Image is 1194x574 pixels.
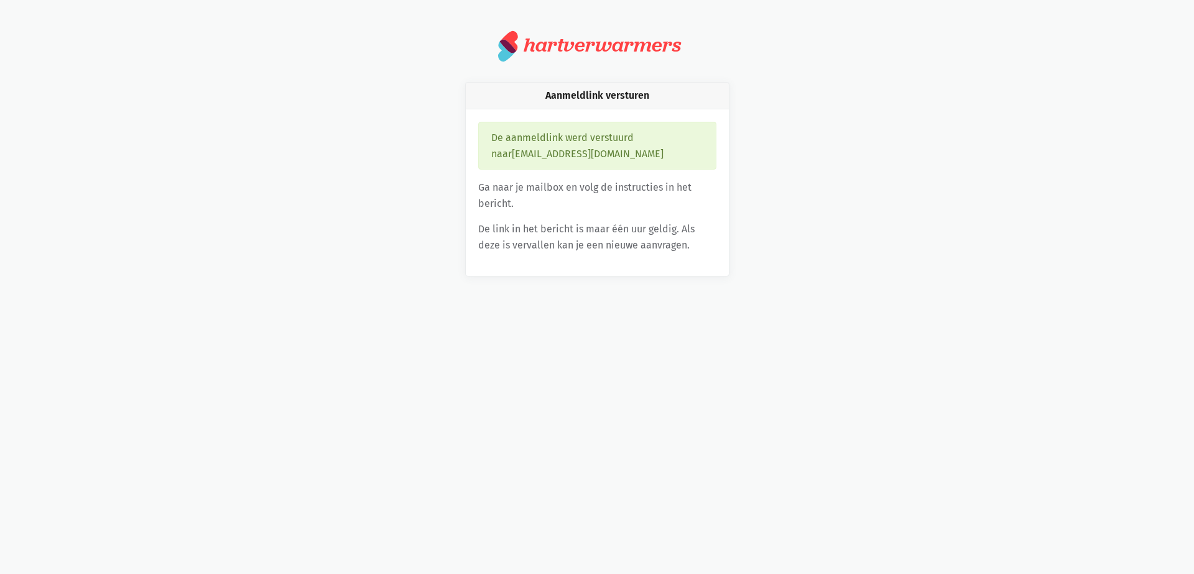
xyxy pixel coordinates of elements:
img: logo.svg [498,30,519,62]
p: De link in het bericht is maar één uur geldig. Als deze is vervallen kan je een nieuwe aanvragen. [478,221,716,253]
div: De aanmeldlink werd verstuurd naar [EMAIL_ADDRESS][DOMAIN_NAME] [478,122,716,170]
div: hartverwarmers [524,34,681,57]
a: hartverwarmers [498,30,696,62]
p: Ga naar je mailbox en volg de instructies in het bericht. [478,180,716,211]
div: Aanmeldlink versturen [466,83,729,109]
